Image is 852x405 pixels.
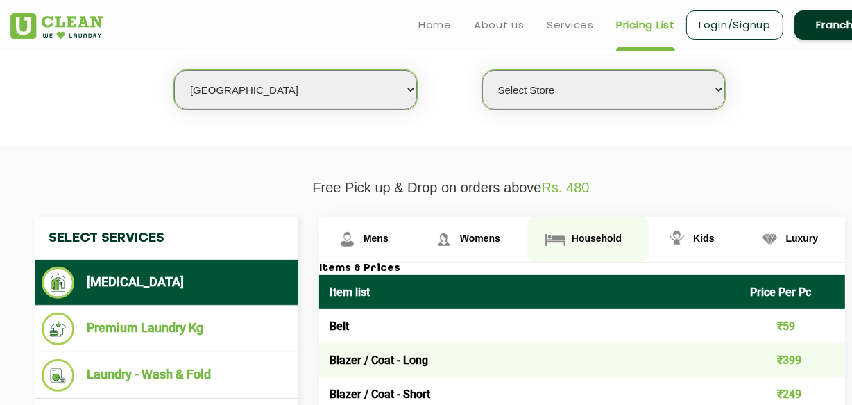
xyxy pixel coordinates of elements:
span: Household [572,233,622,244]
span: Rs. 480 [542,180,590,195]
td: Blazer / Coat - Long [319,343,740,377]
img: Dry Cleaning [42,267,74,299]
li: Laundry - Wash & Fold [42,359,291,392]
span: Mens [364,233,389,244]
li: [MEDICAL_DATA] [42,267,291,299]
img: Premium Laundry Kg [42,313,74,345]
th: Price Per Pc [740,275,846,309]
th: Item list [319,275,740,309]
img: Household [543,227,568,251]
h4: Select Services [35,217,298,260]
td: ₹59 [740,309,846,343]
img: Womens [432,227,456,251]
span: Womens [460,233,500,244]
td: Belt [319,309,740,343]
li: Premium Laundry Kg [42,313,291,345]
a: Home [418,17,452,33]
img: Kids [665,227,689,251]
img: Laundry - Wash & Fold [42,359,74,392]
a: Pricing List [616,17,675,33]
span: Kids [693,233,714,244]
td: ₹399 [740,343,846,377]
img: Mens [335,227,359,251]
a: Services [547,17,594,33]
span: Luxury [786,233,819,244]
h3: Items & Prices [319,263,845,275]
img: UClean Laundry and Dry Cleaning [10,13,103,39]
a: About us [474,17,525,33]
a: Login/Signup [686,10,783,40]
img: Luxury [758,227,782,251]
